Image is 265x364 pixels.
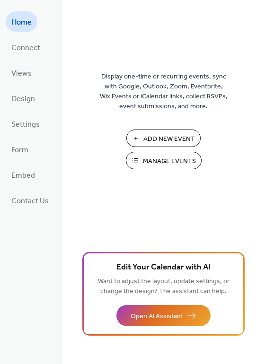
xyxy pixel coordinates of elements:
span: Form [11,143,28,158]
a: Embed [6,165,41,185]
span: Edit Your Calendar with AI [116,261,211,274]
span: Views [11,66,32,81]
a: Views [6,62,37,83]
span: Display one-time or recurring events, sync with Google, Outlook, Zoom, Eventbrite, Wix Events or ... [100,72,228,112]
button: Manage Events [126,152,202,169]
a: Design [6,88,41,109]
a: Settings [6,113,45,134]
span: Manage Events [143,156,196,166]
span: Home [11,15,32,30]
span: Connect [11,41,40,56]
span: Design [11,92,35,107]
a: Form [6,139,34,160]
a: Connect [6,37,46,58]
span: Embed [11,168,35,183]
button: Add New Event [126,130,201,147]
a: Contact Us [6,190,54,211]
span: Want to adjust the layout, update settings, or change the design? The assistant can help. [98,275,230,298]
span: Open AI Assistant [131,312,183,321]
span: Contact Us [11,194,49,209]
span: Add New Event [143,134,195,144]
button: Open AI Assistant [116,305,211,326]
a: Home [6,11,37,32]
span: Settings [11,117,40,132]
